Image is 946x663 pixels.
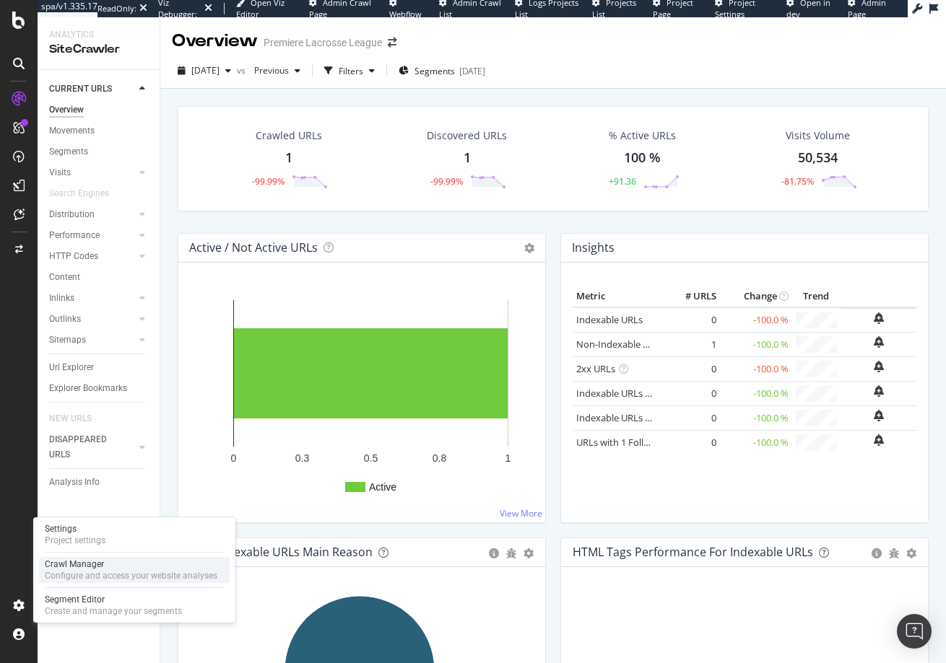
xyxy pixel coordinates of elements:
td: -100.0 % [720,381,792,405]
a: Sitemaps [49,333,135,348]
div: Explorer Bookmarks [49,381,127,396]
a: Explorer Bookmarks [49,381,149,396]
div: Filters [339,65,363,77]
div: Search Engines [49,186,109,201]
a: Overview [49,102,149,118]
div: Non-Indexable URLs Main Reason [190,545,373,559]
div: Sitemaps [49,333,86,348]
div: -81.75% [781,175,814,188]
div: Distribution [49,207,95,222]
div: -99.99% [252,175,285,188]
div: +91.36 [609,175,636,188]
div: bell-plus [874,434,884,446]
a: View More [500,507,542,519]
td: -100.0 % [720,307,792,333]
span: vs [237,64,248,76]
td: -100.0 % [720,430,792,455]
td: 0 [662,405,720,430]
div: gear [906,548,916,558]
div: Analytics [49,29,148,41]
a: Visits [49,165,135,180]
div: Movements [49,123,95,139]
th: Trend [792,286,841,307]
div: CURRENT URLS [49,82,112,97]
div: 1 [285,149,292,167]
button: Filters [318,59,381,82]
a: Indexable URLs with Bad H1 [576,387,697,400]
div: Crawl Manager [45,558,217,570]
a: SettingsProject settings [39,522,230,548]
text: 0 [231,452,237,464]
div: Premiere Lacrosse League [264,35,382,50]
a: Inlinks [49,291,135,306]
div: Visits Volume [786,128,850,143]
div: bell-plus [874,385,884,397]
span: Webflow [389,9,422,19]
div: HTTP Codes [49,249,98,264]
div: Crawled URLs [256,128,322,143]
a: Performance [49,228,135,243]
a: Indexable URLs with Bad Description [576,411,734,424]
a: Segment EditorCreate and manage your segments [39,592,230,618]
div: Configure and access your website analyses [45,570,217,581]
div: Outlinks [49,312,81,327]
div: NEW URLS [49,411,92,426]
td: 1 [662,332,720,356]
div: HTML Tags Performance for Indexable URLs [573,545,813,559]
text: 0.3 [295,452,310,464]
h4: Active / Not Active URLs [189,238,318,258]
a: Indexable URLs [576,313,643,326]
h4: Insights [572,238,615,258]
div: Project settings [45,535,105,546]
span: Segments [415,65,455,77]
text: Active [369,481,396,493]
button: Previous [248,59,306,82]
div: % Active URLs [609,128,676,143]
a: Non-Indexable URLs [576,338,664,351]
div: Url Explorer [49,360,94,375]
a: 2xx URLs [576,362,615,375]
td: -100.0 % [720,405,792,430]
div: bell-plus [874,410,884,421]
div: Discovered URLs [427,128,507,143]
div: bug [506,548,516,558]
td: -100.0 % [720,356,792,381]
div: Overview [49,102,84,118]
span: 2025 Aug. 8th [191,64,220,76]
div: ReadOnly: [97,3,136,14]
a: DISAPPEARED URLS [49,432,135,462]
th: Metric [573,286,662,307]
a: HTTP Codes [49,249,135,264]
text: 1 [505,452,511,464]
div: [DATE] [459,65,485,77]
div: 50,534 [798,149,838,167]
div: bug [889,548,899,558]
a: NEW URLS [49,411,106,426]
div: bell-plus [874,336,884,348]
a: CURRENT URLS [49,82,135,97]
th: # URLS [662,286,720,307]
div: Content [49,270,80,285]
div: gear [524,548,534,558]
a: Search Engines [49,186,123,201]
div: circle-info [489,548,499,558]
text: 0.8 [433,452,447,464]
button: Segments[DATE] [393,59,491,82]
div: Analysis Info [49,475,100,490]
td: 0 [662,307,720,333]
div: Overview [172,29,258,53]
div: DISAPPEARED URLS [49,432,122,462]
a: Content [49,270,149,285]
a: Url Explorer [49,360,149,375]
td: 0 [662,381,720,405]
th: Change [720,286,792,307]
div: circle-info [872,548,882,558]
div: 1 [464,149,471,167]
button: [DATE] [172,59,237,82]
div: Inlinks [49,291,74,306]
td: -100.0 % [720,332,792,356]
td: 0 [662,356,720,381]
a: Analysis Info [49,475,149,490]
div: Segment Editor [45,594,182,605]
div: Settings [45,523,105,535]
